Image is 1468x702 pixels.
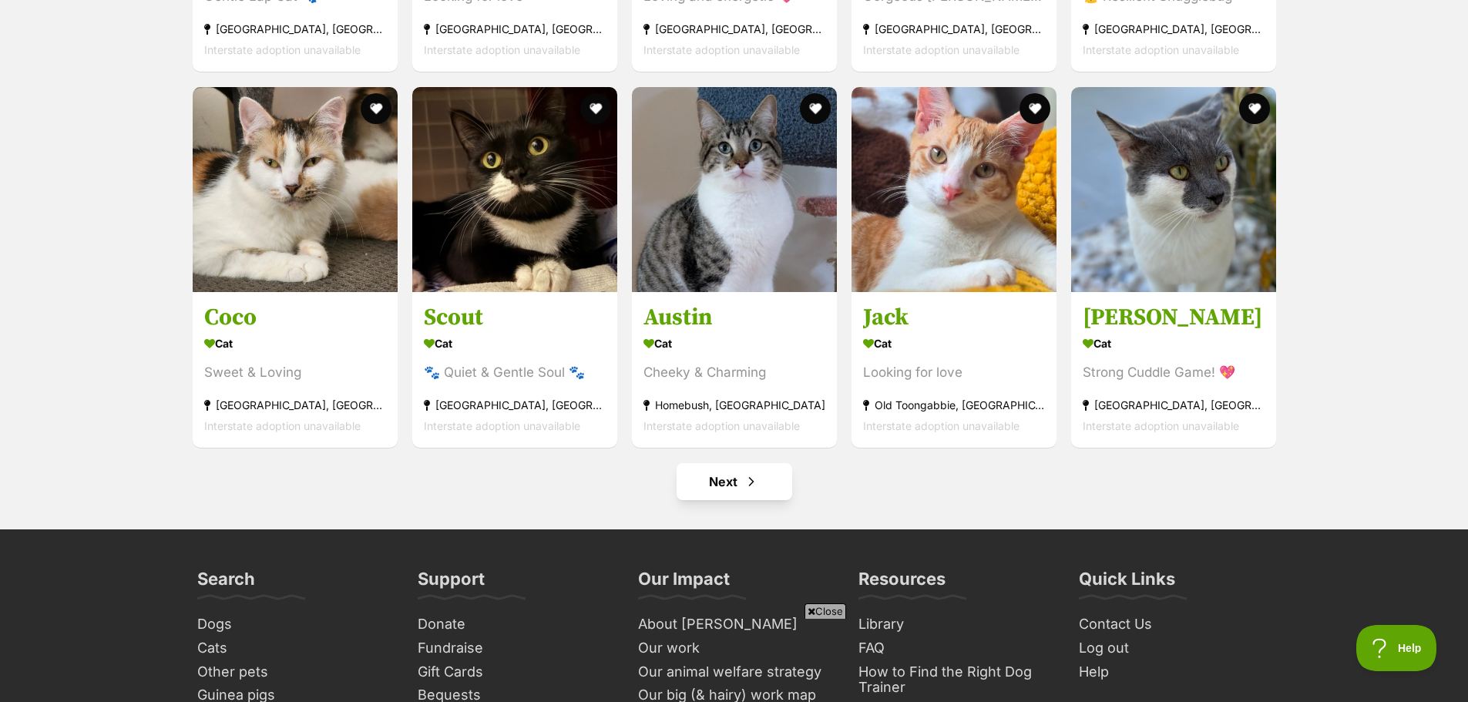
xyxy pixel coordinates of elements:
iframe: Help Scout Beacon - Open [1356,625,1437,671]
span: Interstate adoption unavailable [204,419,361,432]
h3: Scout [424,303,606,332]
iframe: Advertisement [454,625,1015,694]
div: Cat [643,332,825,354]
a: Fundraise [412,637,616,660]
span: Interstate adoption unavailable [643,419,800,432]
img: Jack [852,87,1056,292]
div: 🐾 Quiet & Gentle Soul 🐾 [424,362,606,383]
a: [PERSON_NAME] Cat Strong Cuddle Game! 💖 [GEOGRAPHIC_DATA], [GEOGRAPHIC_DATA] Interstate adoption ... [1071,291,1276,448]
h3: Search [197,568,255,599]
button: favourite [361,93,391,124]
button: favourite [580,93,611,124]
img: Austin [632,87,837,292]
a: Jack Cat Looking for love Old Toongabbie, [GEOGRAPHIC_DATA] Interstate adoption unavailable favou... [852,291,1056,448]
div: [GEOGRAPHIC_DATA], [GEOGRAPHIC_DATA] [424,395,606,415]
h3: Austin [643,303,825,332]
div: Sweet & Loving [204,362,386,383]
span: Interstate adoption unavailable [643,44,800,57]
div: Cat [1083,332,1265,354]
a: Coco Cat Sweet & Loving [GEOGRAPHIC_DATA], [GEOGRAPHIC_DATA] Interstate adoption unavailable favo... [193,291,398,448]
h3: Resources [858,568,946,599]
div: Strong Cuddle Game! 💖 [1083,362,1265,383]
a: Donate [412,613,616,637]
div: Homebush, [GEOGRAPHIC_DATA] [643,395,825,415]
a: Next page [677,463,792,500]
h3: Quick Links [1079,568,1175,599]
a: Gift Cards [412,660,616,684]
button: favourite [1239,93,1270,124]
span: Interstate adoption unavailable [863,44,1020,57]
h3: [PERSON_NAME] [1083,303,1265,332]
div: [GEOGRAPHIC_DATA], [GEOGRAPHIC_DATA] [863,19,1045,40]
span: Close [805,603,846,619]
h3: Coco [204,303,386,332]
div: [GEOGRAPHIC_DATA], [GEOGRAPHIC_DATA] [204,395,386,415]
span: Interstate adoption unavailable [424,44,580,57]
a: Austin Cat Cheeky & Charming Homebush, [GEOGRAPHIC_DATA] Interstate adoption unavailable favourite [632,291,837,448]
div: [GEOGRAPHIC_DATA], [GEOGRAPHIC_DATA] [204,19,386,40]
div: [GEOGRAPHIC_DATA], [GEOGRAPHIC_DATA] [424,19,606,40]
div: Cat [863,332,1045,354]
a: Contact Us [1073,613,1278,637]
span: Interstate adoption unavailable [863,419,1020,432]
span: Interstate adoption unavailable [424,419,580,432]
div: [GEOGRAPHIC_DATA], [GEOGRAPHIC_DATA] [1083,395,1265,415]
img: Scout [412,87,617,292]
a: Scout Cat 🐾 Quiet & Gentle Soul 🐾 [GEOGRAPHIC_DATA], [GEOGRAPHIC_DATA] Interstate adoption unavai... [412,291,617,448]
h3: Our Impact [638,568,730,599]
div: Looking for love [863,362,1045,383]
div: Cat [204,332,386,354]
div: Cheeky & Charming [643,362,825,383]
button: favourite [800,93,831,124]
a: Cats [191,637,396,660]
div: Cat [424,332,606,354]
span: Interstate adoption unavailable [1083,419,1239,432]
a: Dogs [191,613,396,637]
img: Coco [193,87,398,292]
a: Help [1073,660,1278,684]
div: Old Toongabbie, [GEOGRAPHIC_DATA] [863,395,1045,415]
a: About [PERSON_NAME] [632,613,837,637]
div: [GEOGRAPHIC_DATA], [GEOGRAPHIC_DATA] [1083,19,1265,40]
button: favourite [1020,93,1050,124]
nav: Pagination [191,463,1278,500]
img: Bobby [1071,87,1276,292]
h3: Support [418,568,485,599]
span: Interstate adoption unavailable [1083,44,1239,57]
div: [GEOGRAPHIC_DATA], [GEOGRAPHIC_DATA] [643,19,825,40]
h3: Jack [863,303,1045,332]
span: Interstate adoption unavailable [204,44,361,57]
a: Log out [1073,637,1278,660]
a: Other pets [191,660,396,684]
a: Library [852,613,1057,637]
